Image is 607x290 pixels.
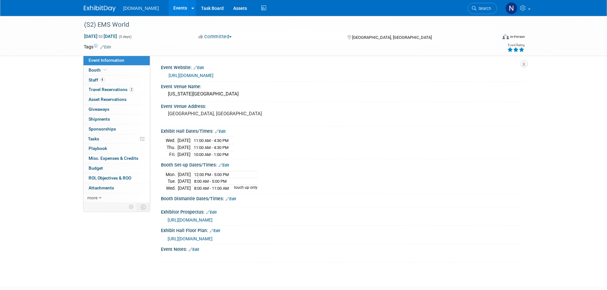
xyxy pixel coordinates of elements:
[83,75,150,85] a: Staff4
[83,66,150,75] a: Booth
[89,166,103,171] span: Budget
[468,3,497,14] a: Search
[166,185,178,191] td: Wed.
[166,144,177,151] td: Thu.
[210,229,220,233] a: Edit
[166,178,178,185] td: Tue.
[161,160,524,168] div: Booth Set-up Dates/Times:
[89,117,110,122] span: Shipments
[169,73,213,78] a: [URL][DOMAIN_NAME]
[89,97,126,102] span: Asset Reservations
[83,134,150,144] a: Tasks
[89,77,105,82] span: Staff
[83,183,150,193] a: Attachments
[161,244,524,253] div: Event Notes:
[84,5,116,12] img: ExhibitDay
[505,2,517,14] img: Nicholas Fischer
[137,203,150,211] td: Toggle Event Tabs
[476,6,491,11] span: Search
[89,185,114,190] span: Attachments
[194,179,227,184] span: 8:00 AM - 5:00 PM
[123,6,159,11] span: [DOMAIN_NAME]
[83,115,150,124] a: Shipments
[161,226,524,234] div: Exhibit Hall Floor Plan:
[196,33,234,40] button: Committed
[89,87,134,92] span: Travel Reservations
[100,45,111,49] a: Edit
[194,145,228,150] span: 11:00 AM - 4:30 PM
[168,217,213,223] a: [URL][DOMAIN_NAME]
[89,156,138,161] span: Misc. Expenses & Credits
[161,102,524,110] div: Event Venue Address:
[459,33,525,43] div: Event Format
[194,172,229,177] span: 12:00 PM - 5:00 PM
[226,197,236,201] a: Edit
[104,68,107,72] i: Booth reservation complete
[82,19,488,31] div: (S2) EMS World
[87,195,98,200] span: more
[166,171,178,178] td: Mon.
[168,111,305,117] pre: [GEOGRAPHIC_DATA], [GEOGRAPHIC_DATA]
[502,34,509,39] img: Format-Inperson.png
[510,34,525,39] div: In-Person
[84,44,111,50] td: Tags
[161,207,524,216] div: Exhibitor Prospectus:
[166,89,519,99] div: [US_STATE][GEOGRAPHIC_DATA]
[89,67,108,73] span: Booth
[83,105,150,114] a: Giveaways
[193,66,204,70] a: Edit
[83,56,150,65] a: Event Information
[168,236,213,241] a: [URL][DOMAIN_NAME]
[83,144,150,153] a: Playbook
[178,185,191,191] td: [DATE]
[129,87,134,92] span: 2
[83,164,150,173] a: Budget
[219,163,229,167] a: Edit
[83,95,150,104] a: Asset Reservations
[161,82,524,90] div: Event Venue Name:
[161,194,524,202] div: Booth Dismantle Dates/Times:
[507,44,524,47] div: Event Rating
[89,146,107,151] span: Playbook
[352,35,432,40] span: [GEOGRAPHIC_DATA], [GEOGRAPHIC_DATA]
[166,151,177,158] td: Fri.
[177,151,191,158] td: [DATE]
[161,63,524,71] div: Event Website:
[89,58,124,63] span: Event Information
[161,126,524,135] div: Exhibit Hall Dates/Times:
[89,107,109,112] span: Giveaways
[194,186,229,191] span: 8:00 AM - 11:00 AM
[98,34,104,39] span: to
[126,203,137,211] td: Personalize Event Tab Strip
[83,193,150,203] a: more
[84,33,117,39] span: [DATE] [DATE]
[177,137,191,144] td: [DATE]
[215,129,226,134] a: Edit
[177,144,191,151] td: [DATE]
[100,77,105,82] span: 4
[178,178,191,185] td: [DATE]
[189,247,199,252] a: Edit
[83,173,150,183] a: ROI, Objectives & ROO
[89,126,116,131] span: Sponsorships
[118,35,132,39] span: (5 days)
[230,185,257,191] td: touch up only
[88,136,99,141] span: Tasks
[194,152,228,157] span: 10:00 AM - 1:00 PM
[83,124,150,134] a: Sponsorships
[83,85,150,95] a: Travel Reservations2
[89,175,131,180] span: ROI, Objectives & ROO
[178,171,191,178] td: [DATE]
[83,154,150,163] a: Misc. Expenses & Credits
[194,138,228,143] span: 11:00 AM - 4:30 PM
[206,210,217,215] a: Edit
[166,137,177,144] td: Wed.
